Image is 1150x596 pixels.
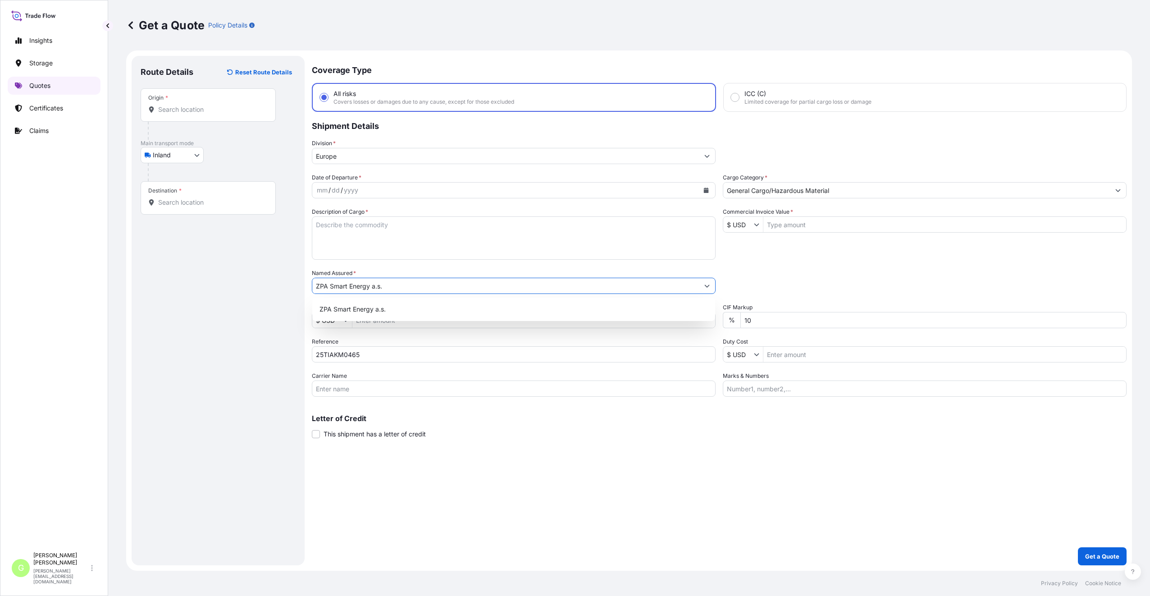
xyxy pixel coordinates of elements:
[126,18,205,32] p: Get a Quote
[324,430,426,439] span: This shipment has a letter of credit
[312,312,343,328] input: Freight Cost
[723,216,754,233] input: Commercial Invoice Value
[763,216,1126,233] input: Type amount
[723,346,754,362] input: Duty Cost
[141,140,296,147] p: Main transport mode
[341,185,343,196] div: /
[723,303,753,312] label: CIF Markup
[312,278,699,294] input: Full name
[1041,580,1078,587] p: Privacy Policy
[316,301,712,317] div: Suggestions
[312,269,356,278] label: Named Assured
[312,148,699,164] input: Type to search division
[723,173,767,182] label: Cargo Category
[740,312,1127,328] input: Enter percentage
[153,151,171,160] span: Inland
[33,552,89,566] p: [PERSON_NAME] [PERSON_NAME]
[699,278,715,294] button: Show suggestions
[208,21,247,30] p: Policy Details
[723,207,793,216] label: Commercial Invoice Value
[29,59,53,68] p: Storage
[723,371,769,381] label: Marks & Numbers
[331,185,341,196] div: day,
[312,371,347,381] label: Carrier Name
[1085,552,1119,561] p: Get a Quote
[754,350,763,359] button: Show suggestions
[312,207,368,216] label: Description of Cargo
[312,112,1127,139] p: Shipment Details
[312,139,336,148] label: Division
[312,173,361,182] span: Date of Departure
[312,56,1127,83] p: Coverage Type
[1085,580,1121,587] p: Cookie Notice
[316,185,329,196] div: month,
[29,36,52,45] p: Insights
[158,105,265,114] input: Origin
[754,220,763,229] button: Show suggestions
[723,337,748,346] label: Duty Cost
[18,564,24,573] span: G
[29,126,49,135] p: Claims
[312,381,716,397] input: Enter name
[158,198,265,207] input: Destination
[141,67,193,78] p: Route Details
[333,89,356,98] span: All risks
[343,185,359,196] div: year,
[312,303,343,312] label: Freight Cost
[723,312,740,328] div: %
[329,185,331,196] div: /
[763,346,1126,362] input: Enter amount
[699,148,715,164] button: Show suggestions
[699,183,713,197] button: Calendar
[333,98,514,105] span: Covers losses or damages due to any cause, except for those excluded
[29,104,63,113] p: Certificates
[141,147,204,163] button: Select transport
[33,568,89,584] p: [PERSON_NAME][EMAIL_ADDRESS][DOMAIN_NAME]
[148,94,168,101] div: Origin
[312,337,338,346] label: Reference
[312,346,716,362] input: Your internal reference
[148,187,182,194] div: Destination
[723,381,1127,397] input: Number1, number2,...
[29,81,50,90] p: Quotes
[1110,182,1126,198] button: Show suggestions
[312,415,1127,422] p: Letter of Credit
[319,305,386,314] span: ZPA Smart Energy a.s.
[235,68,292,77] p: Reset Route Details
[744,89,766,98] span: ICC (C)
[744,98,872,105] span: Limited coverage for partial cargo loss or damage
[723,182,1110,198] input: Select a commodity type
